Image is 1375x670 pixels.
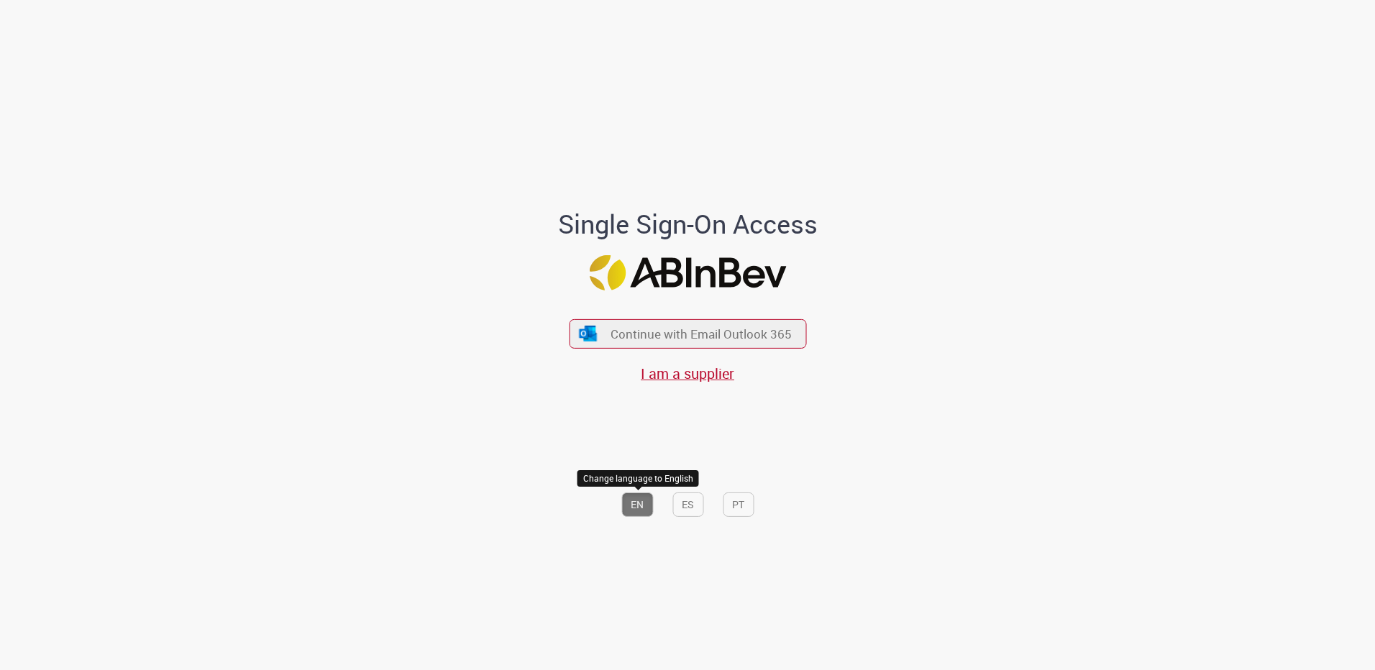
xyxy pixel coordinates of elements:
button: EN [621,492,653,517]
img: Logo ABInBev [589,255,786,290]
button: ícone Azure/Microsoft 360 Continue with Email Outlook 365 [569,319,806,349]
button: PT [723,492,754,517]
span: Continue with Email Outlook 365 [611,326,792,342]
button: ES [672,492,703,517]
img: ícone Azure/Microsoft 360 [578,326,598,341]
div: Change language to English [577,470,699,487]
a: I am a supplier [641,364,734,383]
h1: Single Sign-On Access [488,210,887,239]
